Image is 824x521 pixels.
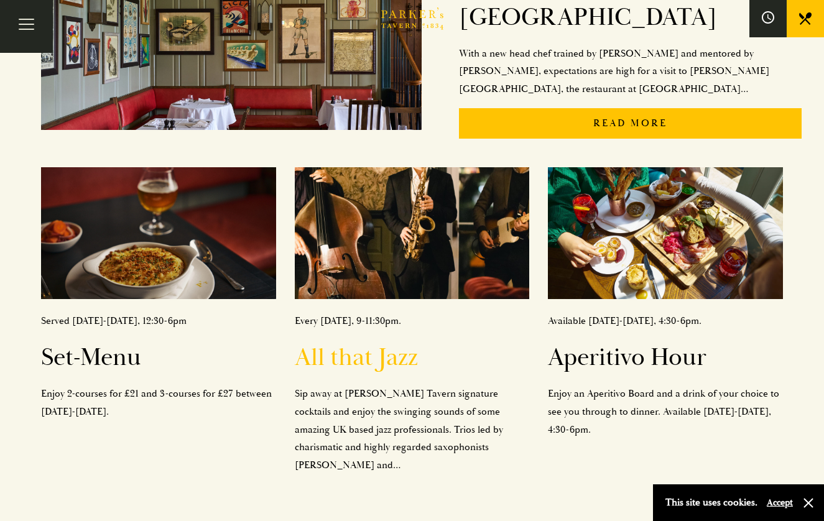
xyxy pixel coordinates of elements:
p: Served [DATE]-[DATE], 12:30-6pm [41,312,276,330]
p: Read More [459,108,802,139]
p: Enjoy an Aperitivo Board and a drink of your choice to see you through to dinner. Available [DATE... [548,385,783,438]
a: Every [DATE], 9-11:30pm.All that JazzSip away at [PERSON_NAME] Tavern signature cocktails and enj... [295,167,530,474]
p: Enjoy 2-courses for £21 and 3-courses for £27 between [DATE]-[DATE]. [41,385,276,421]
a: Available [DATE]-[DATE], 4:30-6pm.Aperitivo HourEnjoy an Aperitivo Board and a drink of your choi... [548,167,783,439]
p: Sip away at [PERSON_NAME] Tavern signature cocktails and enjoy the swinging sounds of some amazin... [295,385,530,474]
p: Every [DATE], 9-11:30pm. [295,312,530,330]
h2: Aperitivo Hour [548,343,783,372]
h2: Set-Menu [41,343,276,372]
h2: All that Jazz [295,343,530,372]
p: Available [DATE]-[DATE], 4:30-6pm. [548,312,783,330]
button: Close and accept [802,497,815,509]
p: This site uses cookies. [665,494,757,512]
p: With a new head chef trained by [PERSON_NAME] and mentored by [PERSON_NAME], expectations are hig... [459,45,802,98]
a: Served [DATE]-[DATE], 12:30-6pmSet-MenuEnjoy 2-courses for £21 and 3-courses for £27 between [DAT... [41,167,276,421]
button: Accept [767,497,793,509]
